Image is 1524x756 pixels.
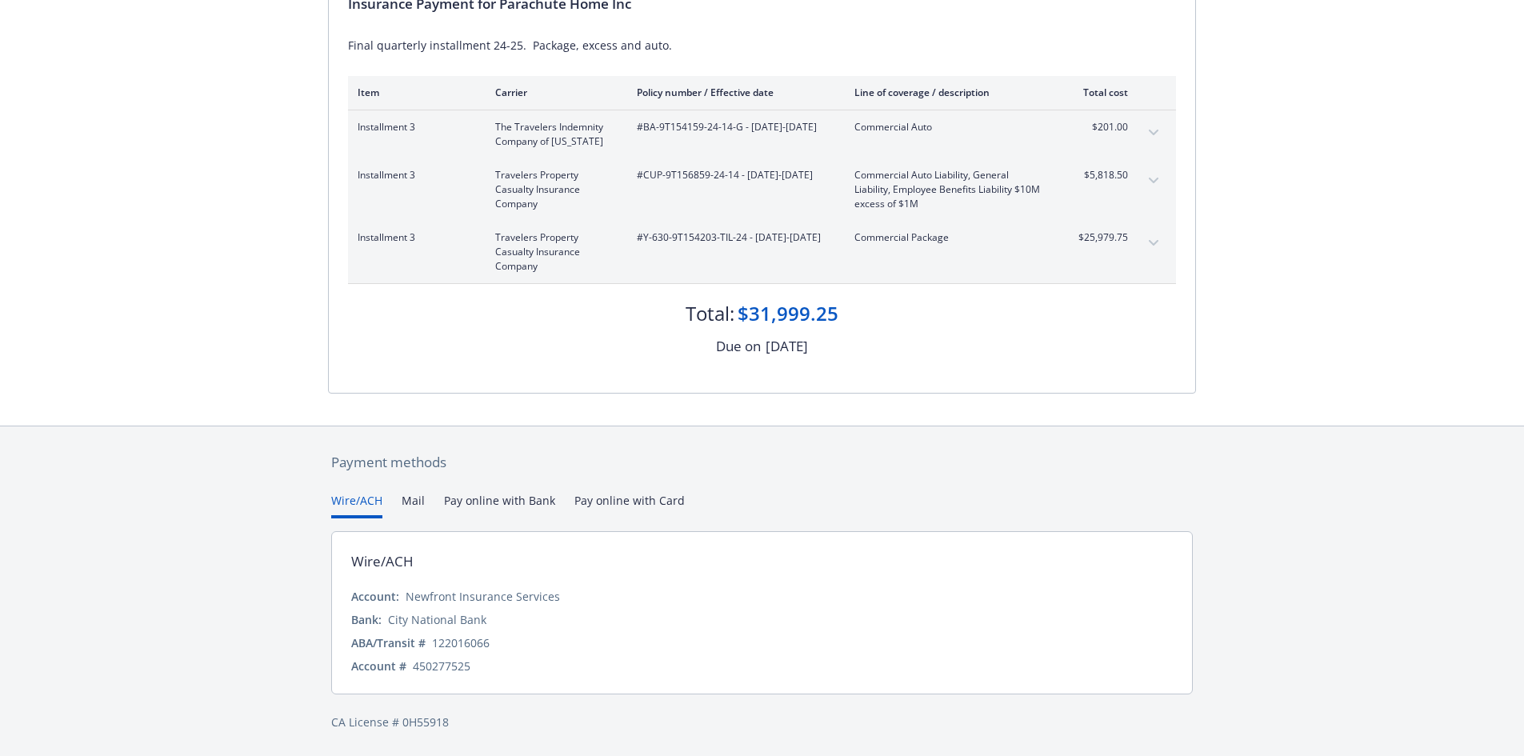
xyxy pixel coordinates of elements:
[766,336,808,357] div: [DATE]
[1141,168,1166,194] button: expand content
[388,611,486,628] div: City National Bank
[716,336,761,357] div: Due on
[351,634,426,651] div: ABA/Transit #
[637,168,829,182] span: #CUP-9T156859-24-14 - [DATE]-[DATE]
[637,120,829,134] span: #BA-9T154159-24-14-G - [DATE]-[DATE]
[348,110,1176,158] div: Installment 3The Travelers Indemnity Company of [US_STATE]#BA-9T154159-24-14-G - [DATE]-[DATE]Com...
[854,230,1042,245] span: Commercial Package
[402,492,425,518] button: Mail
[1068,168,1128,182] span: $5,818.50
[574,492,685,518] button: Pay online with Card
[358,168,470,182] span: Installment 3
[351,658,406,674] div: Account #
[331,714,1193,730] div: CA License # 0H55918
[495,86,611,99] div: Carrier
[432,634,490,651] div: 122016066
[686,300,734,327] div: Total:
[351,588,399,605] div: Account:
[854,120,1042,134] span: Commercial Auto
[1141,230,1166,256] button: expand content
[495,120,611,149] span: The Travelers Indemnity Company of [US_STATE]
[495,168,611,211] span: Travelers Property Casualty Insurance Company
[413,658,470,674] div: 450277525
[637,86,829,99] div: Policy number / Effective date
[351,611,382,628] div: Bank:
[444,492,555,518] button: Pay online with Bank
[348,221,1176,283] div: Installment 3Travelers Property Casualty Insurance Company#Y-630-9T154203-TIL-24 - [DATE]-[DATE]C...
[854,168,1042,211] span: Commercial Auto Liability, General Liability, Employee Benefits Liability $10M excess of $1M
[495,230,611,274] span: Travelers Property Casualty Insurance Company
[854,86,1042,99] div: Line of coverage / description
[1068,86,1128,99] div: Total cost
[331,452,1193,473] div: Payment methods
[637,230,829,245] span: #Y-630-9T154203-TIL-24 - [DATE]-[DATE]
[351,551,414,572] div: Wire/ACH
[358,120,470,134] span: Installment 3
[358,86,470,99] div: Item
[1068,230,1128,245] span: $25,979.75
[406,588,560,605] div: Newfront Insurance Services
[738,300,838,327] div: $31,999.25
[348,158,1176,221] div: Installment 3Travelers Property Casualty Insurance Company#CUP-9T156859-24-14 - [DATE]-[DATE]Comm...
[1141,120,1166,146] button: expand content
[1068,120,1128,134] span: $201.00
[348,37,1176,54] div: Final quarterly installment 24-25. Package, excess and auto.
[331,492,382,518] button: Wire/ACH
[358,230,470,245] span: Installment 3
